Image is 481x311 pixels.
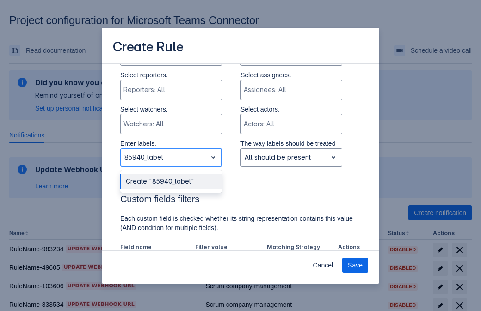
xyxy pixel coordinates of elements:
th: Matching Strategy [263,242,335,254]
span: Save [348,258,363,273]
button: Cancel [307,258,339,273]
p: Enter labels. [120,139,222,148]
div: Create "85940_label" [120,174,222,189]
button: Save [342,258,368,273]
p: Select watchers. [120,105,222,114]
span: open [328,152,339,163]
th: Filter value [191,242,263,254]
p: Select reporters. [120,70,222,80]
p: Each custom field is checked whether its string representation contains this value (AND condition... [120,214,361,232]
p: Select assignees. [240,70,342,80]
p: Select actors. [240,105,342,114]
span: open [208,152,219,163]
th: Field name [120,242,191,254]
h3: Create Rule [113,39,184,57]
p: The way labels should be treated [240,139,342,148]
th: Actions [334,242,361,254]
h3: Custom fields filters [120,193,361,208]
span: Cancel [313,258,333,273]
